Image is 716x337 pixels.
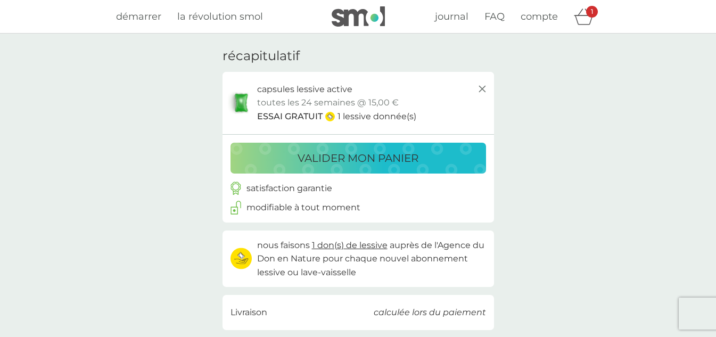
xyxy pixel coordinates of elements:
[246,201,360,215] p: modifiable à tout moment
[298,150,418,167] p: valider mon panier
[484,9,505,24] a: FAQ
[435,9,468,24] a: journal
[231,143,486,174] button: valider mon panier
[257,96,399,110] p: toutes les 24 semaines @ 15,00 €
[257,83,352,96] p: capsules lessive active
[177,9,263,24] a: la révolution smol
[332,6,385,27] img: smol
[231,306,267,319] p: Livraison
[374,306,486,319] p: calculée lors du paiement
[574,6,600,27] div: panier
[312,240,388,250] span: 1 don(s) de lessive
[521,11,558,22] span: compte
[257,239,486,280] p: nous faisons auprès de l'Agence du Don en Nature pour chaque nouvel abonnement lessive ou lave-va...
[257,110,323,124] span: ESSAI GRATUIT
[246,182,332,195] p: satisfaction garantie
[177,11,263,22] span: la révolution smol
[521,9,558,24] a: compte
[435,11,468,22] span: journal
[223,48,300,64] h3: récapitulatif
[484,11,505,22] span: FAQ
[338,110,416,124] p: 1 lessive donnée(s)
[116,11,161,22] span: démarrer
[116,9,161,24] a: démarrer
